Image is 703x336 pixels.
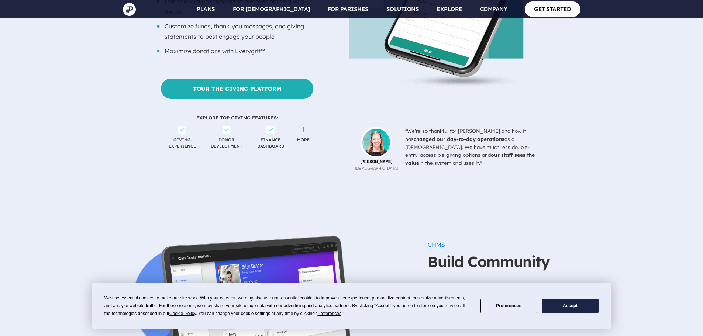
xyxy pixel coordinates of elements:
[405,127,539,167] div: "We're so thankful for [PERSON_NAME] and how it has as a [DEMOGRAPHIC_DATA]. We have much less do...
[428,252,580,277] h3: Build Community
[249,126,292,159] span: FINANCE DASHBOARD
[355,158,398,166] b: [PERSON_NAME]
[355,158,398,171] p: [DEMOGRAPHIC_DATA]
[428,238,580,252] h6: CHMS
[414,136,504,142] b: changed our day-to-day operations
[169,311,196,316] span: Cookie Policy
[161,126,204,159] span: GIVING EXPERIENCE
[525,1,580,17] a: GET STARTED
[161,79,313,99] a: Tour the Giving Platform
[297,137,310,143] a: MORE
[542,299,599,313] button: Accept
[161,17,313,42] li: Customize funds, thank-you messages, and giving statements to best engage your people
[361,127,392,158] img: profile_kamy-beattie.png
[205,126,248,159] span: DONOR DEVELOPMENT
[92,283,611,329] div: Cookie Consent Prompt
[480,299,537,313] button: Preferences
[161,42,313,56] li: Maximize donations with Everygift™
[317,311,341,316] span: Preferences
[161,99,313,126] span: EXPLORE TOP GIVING FEATURES:
[104,294,472,318] div: We use essential cookies to make our site work. With your consent, we may also use non-essential ...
